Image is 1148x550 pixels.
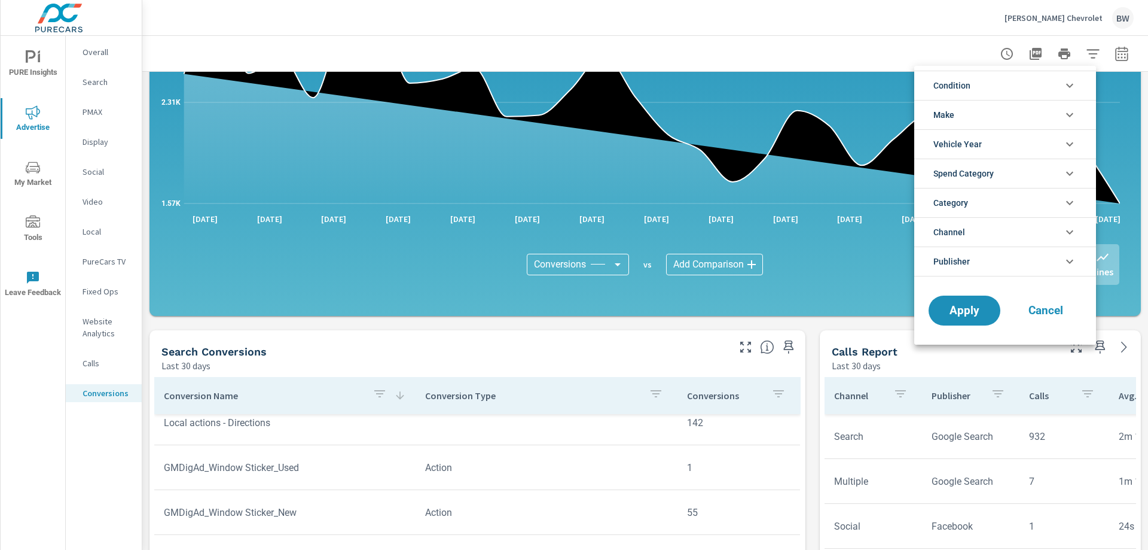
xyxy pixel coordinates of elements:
span: Vehicle Year [933,130,982,159]
button: Apply [929,296,1000,326]
span: Apply [941,305,988,316]
span: Publisher [933,247,970,276]
span: Channel [933,218,965,247]
span: Make [933,101,954,129]
span: Category [933,189,968,217]
button: Cancel [1010,296,1082,326]
span: Cancel [1022,305,1070,316]
ul: filter options [914,66,1096,281]
span: Condition [933,71,970,100]
span: Spend Category [933,159,994,188]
